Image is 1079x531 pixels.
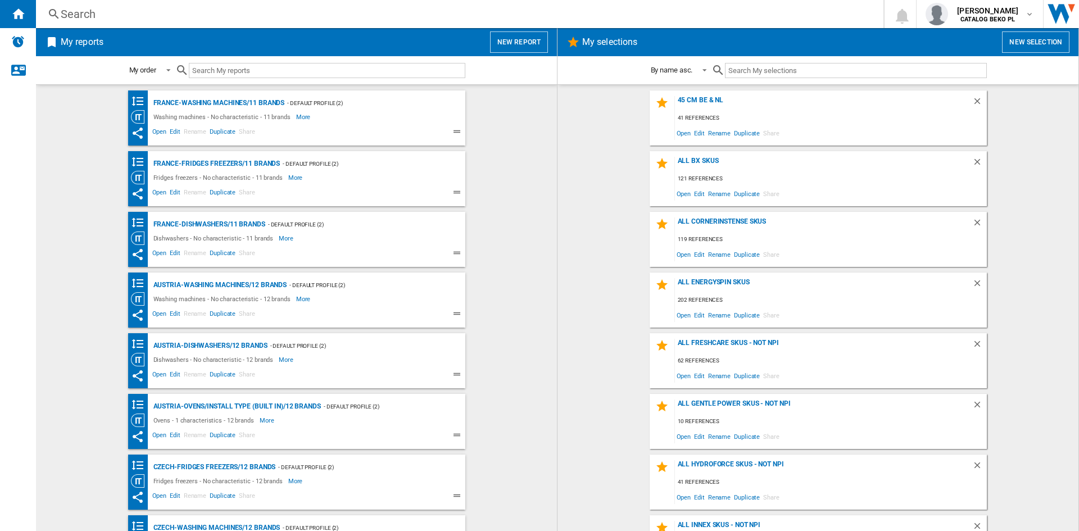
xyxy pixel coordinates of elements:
ng-md-icon: This report has been shared with you [131,430,144,443]
div: - Default profile (2) [287,278,442,292]
span: Duplicate [732,489,761,505]
h2: My selections [580,31,640,53]
button: New selection [1002,31,1069,53]
span: Open [675,489,693,505]
div: - Default profile (2) [275,460,442,474]
div: Brands banding [131,155,151,169]
span: Rename [706,307,732,323]
div: Washing machines - No characteristic - 11 brands [151,110,296,124]
span: More [296,110,312,124]
div: - Default profile (2) [284,96,442,110]
span: Rename [706,368,732,383]
span: Edit [168,369,182,383]
span: Duplicate [208,308,237,322]
img: profile.jpg [926,3,948,25]
span: Open [151,187,169,201]
span: Share [761,429,781,444]
span: Edit [692,307,706,323]
span: Rename [706,247,732,262]
span: Rename [182,308,208,322]
span: Open [675,429,693,444]
div: Austria-Washing machines/12 brands [151,278,287,292]
div: Delete [972,339,987,354]
div: all gentle power skus - not npi [675,400,972,415]
div: - Default profile (2) [321,400,443,414]
span: Edit [168,491,182,504]
div: Delete [972,157,987,172]
span: Open [151,369,169,383]
span: [PERSON_NAME] [957,5,1018,16]
span: Share [761,368,781,383]
span: Open [151,126,169,140]
span: Open [675,186,693,201]
div: Brands banding [131,276,151,291]
span: Edit [692,125,706,140]
span: Edit [692,489,706,505]
div: Category View [131,110,151,124]
span: Duplicate [208,126,237,140]
span: Open [675,368,693,383]
div: 41 references [675,475,987,489]
span: Duplicate [732,125,761,140]
div: Delete [972,400,987,415]
div: 119 references [675,233,987,247]
span: Edit [168,126,182,140]
div: Category View [131,414,151,427]
ng-md-icon: This report has been shared with you [131,248,144,261]
span: Share [761,489,781,505]
div: France-Dishwashers/11 brands [151,217,265,232]
span: Edit [168,187,182,201]
span: Share [237,308,257,322]
span: Edit [692,247,706,262]
div: Austria-Dishwashers/12 brands [151,339,268,353]
span: Share [761,125,781,140]
span: Rename [706,186,732,201]
span: Share [237,126,257,140]
div: Delete [972,460,987,475]
span: Open [151,248,169,261]
span: More [296,292,312,306]
span: More [260,414,276,427]
span: Open [675,125,693,140]
div: all hydroforce skus - not npi [675,460,972,475]
div: Category View [131,171,151,184]
ng-md-icon: This report has been shared with you [131,126,144,140]
div: Fridges freezers - No characteristic - 12 brands [151,474,288,488]
span: Duplicate [732,247,761,262]
div: Brands banding [131,94,151,108]
span: Edit [168,308,182,322]
div: - Default profile (2) [280,157,442,171]
div: Category View [131,232,151,245]
div: Austria-Ovens/INSTALL TYPE (BUILT IN)/12 brands [151,400,321,414]
span: Share [237,248,257,261]
div: ALL cornerinstense skus [675,217,972,233]
span: Share [761,307,781,323]
div: France-Washing machines/11 brands [151,96,285,110]
button: New report [490,31,548,53]
div: My order [129,66,156,74]
div: 10 references [675,415,987,429]
div: Brands banding [131,216,151,230]
span: Edit [692,368,706,383]
div: Delete [972,217,987,233]
div: Brands banding [131,337,151,351]
div: Delete [972,278,987,293]
div: Fridges freezers - No characteristic - 11 brands [151,171,288,184]
div: - Default profile (2) [265,217,443,232]
b: CATALOG BEKO PL [960,16,1015,23]
div: 62 references [675,354,987,368]
span: More [288,474,305,488]
span: Duplicate [208,491,237,504]
div: Czech-Fridges freezers/12 brands [151,460,276,474]
span: Rename [182,248,208,261]
ng-md-icon: This report has been shared with you [131,187,144,201]
ng-md-icon: This report has been shared with you [131,369,144,383]
span: Rename [182,126,208,140]
span: Open [151,308,169,322]
input: Search My selections [725,63,986,78]
span: Share [237,369,257,383]
div: 202 references [675,293,987,307]
img: alerts-logo.svg [11,35,25,48]
span: Edit [168,248,182,261]
span: Share [237,430,257,443]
